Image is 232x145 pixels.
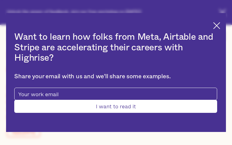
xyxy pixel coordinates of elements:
[14,88,217,113] form: pop-up-modal-form
[14,73,217,80] div: Share your email with us and we'll share some examples.
[14,32,217,63] h2: Want to learn how folks from Meta, Airtable and Stripe are accelerating their careers with Highrise?
[14,88,217,100] input: Your work email
[14,100,217,113] input: I want to read it
[213,22,220,29] img: Cross icon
